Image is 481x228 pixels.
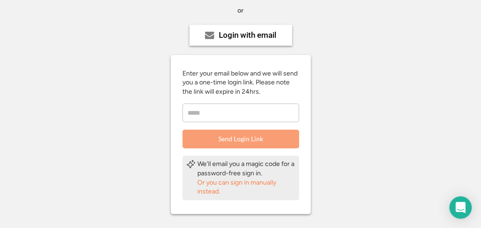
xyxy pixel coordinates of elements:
div: Open Intercom Messenger [449,196,472,219]
div: or [237,6,244,15]
div: Enter your email below and we will send you a one-time login link. Please note the link will expi... [182,69,299,97]
div: Login with email [219,31,276,39]
button: Send Login Link [182,130,299,148]
div: Or you can sign in manually instead. [197,178,295,196]
div: We'll email you a magic code for a password-free sign in. [197,159,295,178]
